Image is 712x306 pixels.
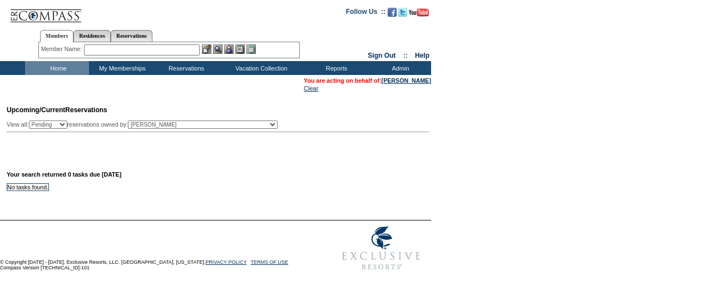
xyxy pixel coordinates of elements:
[303,61,367,75] td: Reports
[235,44,245,54] img: Reservations
[388,11,397,18] a: Become our fan on Facebook
[202,44,211,54] img: b_edit.gif
[89,61,153,75] td: My Memberships
[388,8,397,17] img: Become our fan on Facebook
[409,11,429,18] a: Subscribe to our YouTube Channel
[368,52,395,59] a: Sign Out
[40,30,74,42] a: Members
[217,61,303,75] td: Vacation Collection
[205,259,246,265] a: PRIVACY POLICY
[403,52,408,59] span: ::
[7,106,107,114] span: Reservations
[41,44,84,54] div: Member Name:
[415,52,429,59] a: Help
[7,106,65,114] span: Upcoming/Current
[224,44,234,54] img: Impersonate
[7,183,49,190] td: No tasks found.
[346,7,385,20] td: Follow Us ::
[251,259,289,265] a: TERMS OF USE
[367,61,431,75] td: Admin
[332,220,431,276] img: Exclusive Resorts
[398,8,407,17] img: Follow us on Twitter
[246,44,256,54] img: b_calculator.gif
[7,121,283,129] div: View all: reservations owned by:
[304,77,431,84] span: You are acting on behalf of:
[111,30,152,42] a: Reservations
[409,8,429,17] img: Subscribe to our YouTube Channel
[304,85,318,92] a: Clear
[382,77,431,84] a: [PERSON_NAME]
[25,61,89,75] td: Home
[213,44,222,54] img: View
[73,30,111,42] a: Residences
[153,61,217,75] td: Reservations
[7,171,432,183] div: Your search returned 0 tasks due [DATE]
[398,11,407,18] a: Follow us on Twitter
